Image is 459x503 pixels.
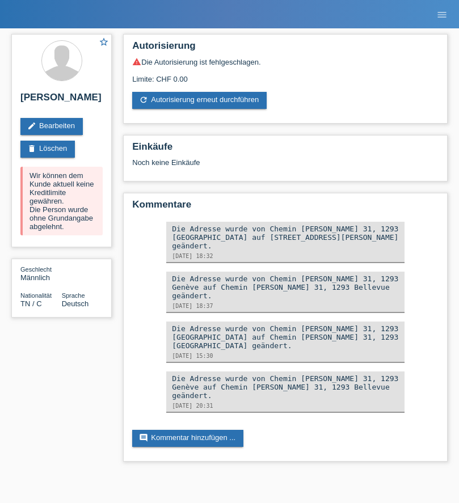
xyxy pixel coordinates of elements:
a: editBearbeiten [20,118,83,135]
a: refreshAutorisierung erneut durchführen [132,92,267,109]
div: [DATE] 18:32 [172,253,399,259]
div: Die Adresse wurde von Chemin [PERSON_NAME] 31, 1293 [GEOGRAPHIC_DATA] auf Chemin [PERSON_NAME] 31... [172,324,399,350]
i: delete [27,144,36,153]
span: Sprache [62,292,85,299]
h2: [PERSON_NAME] [20,92,103,109]
i: comment [139,433,148,442]
div: [DATE] 20:31 [172,403,399,409]
div: Limite: CHF 0.00 [132,66,439,83]
a: star_border [99,37,109,49]
div: Die Adresse wurde von Chemin [PERSON_NAME] 31, 1293 Genève auf Chemin [PERSON_NAME] 31, 1293 Bell... [172,374,399,400]
div: Die Adresse wurde von Chemin [PERSON_NAME] 31, 1293 [GEOGRAPHIC_DATA] auf [STREET_ADDRESS][PERSON... [172,225,399,250]
div: Die Adresse wurde von Chemin [PERSON_NAME] 31, 1293 Genève auf Chemin [PERSON_NAME] 31, 1293 Bell... [172,274,399,300]
h2: Autorisierung [132,40,439,57]
i: edit [27,121,36,130]
h2: Kommentare [132,199,439,216]
a: deleteLöschen [20,141,75,158]
div: [DATE] 15:30 [172,353,399,359]
span: Deutsch [62,299,89,308]
div: Männlich [20,265,62,282]
div: Noch keine Einkäufe [132,158,439,175]
span: Tunesien / C / 28.09.2014 [20,299,42,308]
div: Wir können dem Kunde aktuell keine Kreditlimite gewähren. Die Person wurde ohne Grundangabe abgel... [20,167,103,235]
a: commentKommentar hinzufügen ... [132,430,243,447]
span: Geschlecht [20,266,52,273]
i: refresh [139,95,148,104]
h2: Einkäufe [132,141,439,158]
span: Nationalität [20,292,52,299]
i: star_border [99,37,109,47]
i: menu [436,9,448,20]
div: Die Autorisierung ist fehlgeschlagen. [132,57,439,66]
div: [DATE] 18:37 [172,303,399,309]
i: warning [132,57,141,66]
a: menu [431,11,453,18]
